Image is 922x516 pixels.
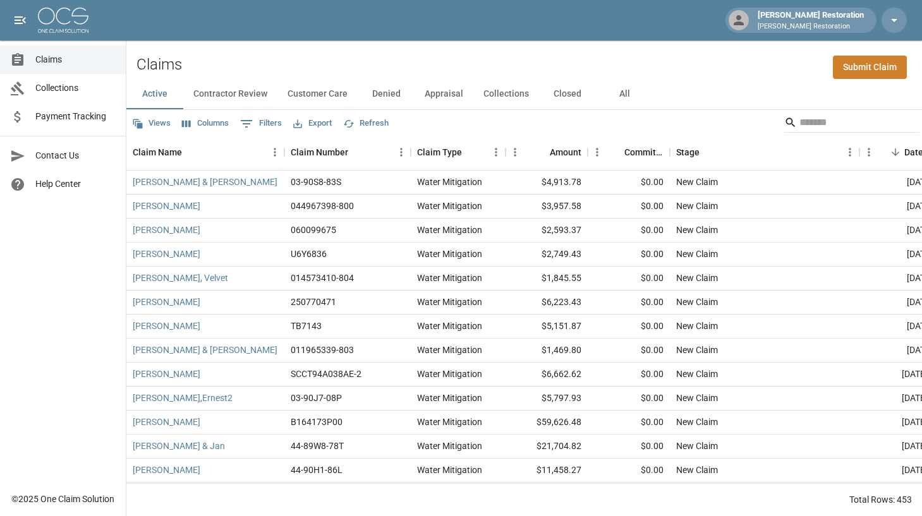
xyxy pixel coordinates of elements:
[417,464,482,476] div: Water Mitigation
[291,272,354,284] div: 014573410-804
[265,143,284,162] button: Menu
[588,363,670,387] div: $0.00
[35,81,116,95] span: Collections
[532,143,550,161] button: Sort
[392,143,411,162] button: Menu
[506,459,588,483] div: $11,458.27
[284,135,411,170] div: Claim Number
[588,135,670,170] div: Committed Amount
[291,248,327,260] div: U6Y6836
[676,248,718,260] div: New Claim
[506,315,588,339] div: $5,151.87
[133,344,277,356] a: [PERSON_NAME] & [PERSON_NAME]
[35,110,116,123] span: Payment Tracking
[291,224,336,236] div: 060099675
[411,135,506,170] div: Claim Type
[676,320,718,332] div: New Claim
[126,135,284,170] div: Claim Name
[833,56,907,79] a: Submit Claim
[417,176,482,188] div: Water Mitigation
[473,79,539,109] button: Collections
[417,296,482,308] div: Water Mitigation
[291,392,342,404] div: 03-90J7-08P
[676,200,718,212] div: New Claim
[133,296,200,308] a: [PERSON_NAME]
[417,224,482,236] div: Water Mitigation
[588,243,670,267] div: $0.00
[506,339,588,363] div: $1,469.80
[588,315,670,339] div: $0.00
[417,344,482,356] div: Water Mitigation
[462,143,480,161] button: Sort
[11,493,114,505] div: © 2025 One Claim Solution
[753,9,869,32] div: [PERSON_NAME] Restoration
[183,79,277,109] button: Contractor Review
[291,344,354,356] div: 011965339-803
[133,224,200,236] a: [PERSON_NAME]
[348,143,366,161] button: Sort
[133,320,200,332] a: [PERSON_NAME]
[506,435,588,459] div: $21,704.82
[35,149,116,162] span: Contact Us
[277,79,358,109] button: Customer Care
[506,243,588,267] div: $2,749.43
[784,112,919,135] div: Search
[417,320,482,332] div: Water Mitigation
[506,411,588,435] div: $59,626.48
[588,267,670,291] div: $0.00
[291,135,348,170] div: Claim Number
[840,143,859,162] button: Menu
[291,296,336,308] div: 250770471
[133,440,225,452] a: [PERSON_NAME] & Jan
[487,143,506,162] button: Menu
[136,56,182,74] h2: Claims
[179,114,232,133] button: Select columns
[588,435,670,459] div: $0.00
[291,416,343,428] div: B164173P00
[676,368,718,380] div: New Claim
[417,368,482,380] div: Water Mitigation
[700,143,717,161] button: Sort
[588,339,670,363] div: $0.00
[506,483,588,507] div: $6,658.42
[676,135,700,170] div: Stage
[588,387,670,411] div: $0.00
[676,272,718,284] div: New Claim
[506,195,588,219] div: $3,957.58
[8,8,33,33] button: open drawer
[506,267,588,291] div: $1,845.55
[417,272,482,284] div: Water Mitigation
[859,143,878,162] button: Menu
[588,195,670,219] div: $0.00
[506,291,588,315] div: $6,223.43
[291,440,344,452] div: 44-89W8-78T
[417,392,482,404] div: Water Mitigation
[624,135,664,170] div: Committed Amount
[676,176,718,188] div: New Claim
[596,79,653,109] button: All
[539,79,596,109] button: Closed
[133,464,200,476] a: [PERSON_NAME]
[415,79,473,109] button: Appraisal
[133,272,228,284] a: [PERSON_NAME], Velvet
[35,177,116,191] span: Help Center
[126,79,183,109] button: Active
[607,143,624,161] button: Sort
[133,248,200,260] a: [PERSON_NAME]
[133,368,200,380] a: [PERSON_NAME]
[126,79,922,109] div: dynamic tabs
[676,344,718,356] div: New Claim
[417,135,462,170] div: Claim Type
[417,416,482,428] div: Water Mitigation
[670,135,859,170] div: Stage
[133,416,200,428] a: [PERSON_NAME]
[849,493,912,506] div: Total Rows: 453
[35,53,116,66] span: Claims
[291,200,354,212] div: 044967398-800
[38,8,88,33] img: ocs-logo-white-transparent.png
[506,143,525,162] button: Menu
[291,368,361,380] div: SCCT94A038AE-2
[133,200,200,212] a: [PERSON_NAME]
[129,114,174,133] button: Views
[358,79,415,109] button: Denied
